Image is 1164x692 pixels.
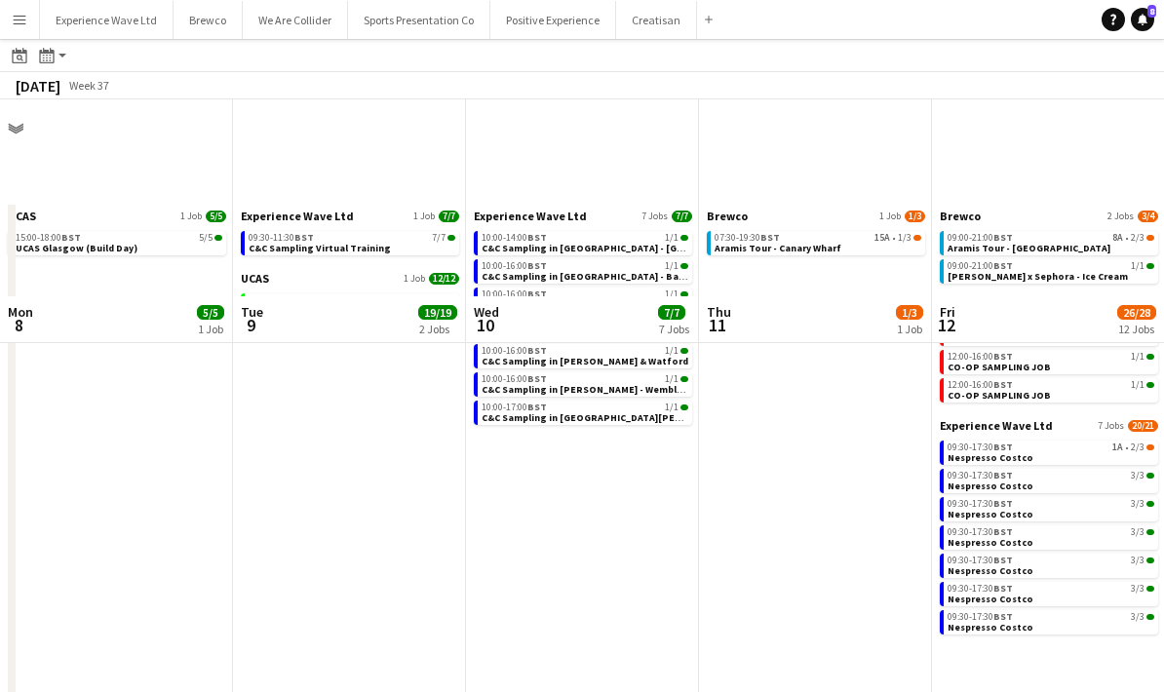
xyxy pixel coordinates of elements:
[948,582,1154,604] a: 09:30-17:30BST3/3Nespresso Costco
[482,270,758,283] span: C&C Sampling in Dhamecha - Barking & Leighton
[527,231,547,244] span: BST
[527,288,547,300] span: BST
[680,291,688,297] span: 1/1
[527,259,547,272] span: BST
[898,233,912,243] span: 1/3
[198,322,223,336] div: 1 Job
[948,471,1013,481] span: 09:30-17:30
[940,209,981,223] span: Brewco
[665,374,679,384] span: 1/1
[665,261,679,271] span: 1/1
[8,209,226,223] a: UCAS1 Job5/5
[249,293,455,316] a: 07:15-15:30BST12/12UCAS [GEOGRAPHIC_DATA]
[482,261,547,271] span: 10:00-16:00
[948,451,1033,464] span: Nespresso Costco
[482,231,688,253] a: 10:00-14:00BST1/1C&C Sampling in [GEOGRAPHIC_DATA] - [GEOGRAPHIC_DATA]
[993,231,1013,244] span: BST
[937,314,955,336] span: 12
[1131,499,1145,509] span: 3/3
[993,525,1013,538] span: BST
[948,380,1013,390] span: 12:00-16:00
[993,259,1013,272] span: BST
[16,76,60,96] div: [DATE]
[948,378,1154,401] a: 12:00-16:00BST1/1CO-OP SAMPLING JOB
[482,403,547,412] span: 10:00-17:00
[948,270,1128,283] span: Estée Lauder x Sephora - Ice Cream
[238,314,263,336] span: 9
[490,1,616,39] button: Positive Experience
[241,209,459,223] a: Experience Wave Ltd1 Job7/7
[16,231,222,253] a: 15:00-18:00BST5/5UCAS Glasgow (Build Day)
[40,1,174,39] button: Experience Wave Ltd
[715,233,780,243] span: 07:30-19:30
[672,211,692,222] span: 7/7
[665,346,679,356] span: 1/1
[249,231,455,253] a: 09:30-11:30BST7/7C&C Sampling Virtual Training
[61,231,81,244] span: BST
[948,593,1033,605] span: Nespresso Costco
[658,305,685,320] span: 7/7
[1146,444,1154,450] span: 2/3
[1131,8,1154,31] a: 8
[1131,471,1145,481] span: 3/3
[948,508,1033,520] span: Nespresso Costco
[680,348,688,354] span: 1/1
[948,389,1051,402] span: CO-OP SAMPLING JOB
[5,314,33,336] span: 8
[948,584,1013,594] span: 09:30-17:30
[905,211,925,222] span: 1/3
[940,418,1158,638] div: Experience Wave Ltd7 Jobs20/2109:30-17:30BST1A•2/3Nespresso Costco09:30-17:30BST3/3Nespresso Cost...
[948,261,1013,271] span: 09:00-21:00
[680,404,688,410] span: 1/1
[993,350,1013,363] span: BST
[948,621,1033,634] span: Nespresso Costco
[1107,211,1134,222] span: 2 Jobs
[1098,420,1124,432] span: 7 Jobs
[948,554,1154,576] a: 09:30-17:30BST3/3Nespresso Costco
[527,344,547,357] span: BST
[197,305,224,320] span: 5/5
[948,527,1013,537] span: 09:30-17:30
[174,1,243,39] button: Brewco
[243,1,348,39] button: We Are Collider
[1112,233,1123,243] span: 8A
[704,314,731,336] span: 11
[439,211,459,222] span: 7/7
[482,355,688,367] span: C&C Sampling in Dhamecha - Enfield & Watford
[1146,263,1154,269] span: 1/1
[482,242,764,254] span: C&C Sampling in Dhamecha - Liverpool
[948,233,1013,243] span: 09:00-21:00
[1131,352,1145,362] span: 1/1
[474,209,692,429] div: Experience Wave Ltd7 Jobs7/710:00-14:00BST1/1C&C Sampling in [GEOGRAPHIC_DATA] - [GEOGRAPHIC_DATA...
[665,233,679,243] span: 1/1
[1131,442,1145,452] span: 2/3
[1146,614,1154,620] span: 3/3
[8,209,36,223] span: UCAS
[707,209,748,223] span: Brewco
[1131,233,1145,243] span: 2/3
[527,401,547,413] span: BST
[16,242,137,254] span: UCAS Glasgow (Build Day)
[429,273,459,285] span: 12/12
[214,235,222,241] span: 5/5
[413,211,435,222] span: 1 Job
[404,273,425,285] span: 1 Job
[1138,211,1158,222] span: 3/4
[680,263,688,269] span: 1/1
[715,242,841,254] span: Aramis Tour - Canary Wharf
[913,235,921,241] span: 1/3
[1131,527,1145,537] span: 3/3
[948,231,1154,253] a: 09:00-21:00BST8A•2/3Aramis Tour - [GEOGRAPHIC_DATA]
[482,259,688,282] a: 10:00-16:00BST1/1C&C Sampling in [GEOGRAPHIC_DATA] - Barking & Leighton
[948,259,1154,282] a: 09:00-21:00BST1/1[PERSON_NAME] x Sephora - Ice Cream
[241,303,263,321] span: Tue
[241,271,459,322] div: UCAS1 Job12/1207:15-15:30BST12/12UCAS [GEOGRAPHIC_DATA]
[1147,5,1156,18] span: 8
[948,361,1051,373] span: CO-OP SAMPLING JOB
[948,525,1154,548] a: 09:30-17:30BST3/3Nespresso Costco
[665,289,679,299] span: 1/1
[707,209,925,223] a: Brewco1 Job1/3
[64,78,113,93] span: Week 37
[482,372,688,395] a: 10:00-16:00BST1/1C&C Sampling in [PERSON_NAME] - Wembley & [PERSON_NAME]
[641,211,668,222] span: 7 Jobs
